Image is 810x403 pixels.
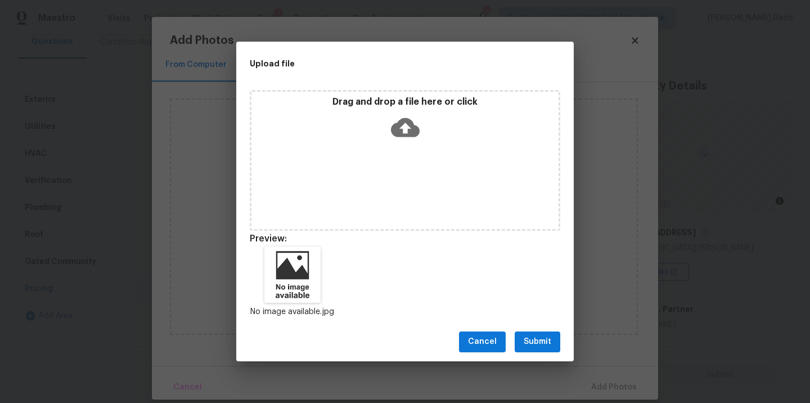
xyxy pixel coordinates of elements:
[250,306,335,318] p: No image available.jpg
[250,57,510,70] h2: Upload file
[524,335,551,349] span: Submit
[515,332,560,352] button: Submit
[459,332,506,352] button: Cancel
[251,96,559,108] p: Drag and drop a file here or click
[468,335,497,349] span: Cancel
[264,247,321,303] img: Z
